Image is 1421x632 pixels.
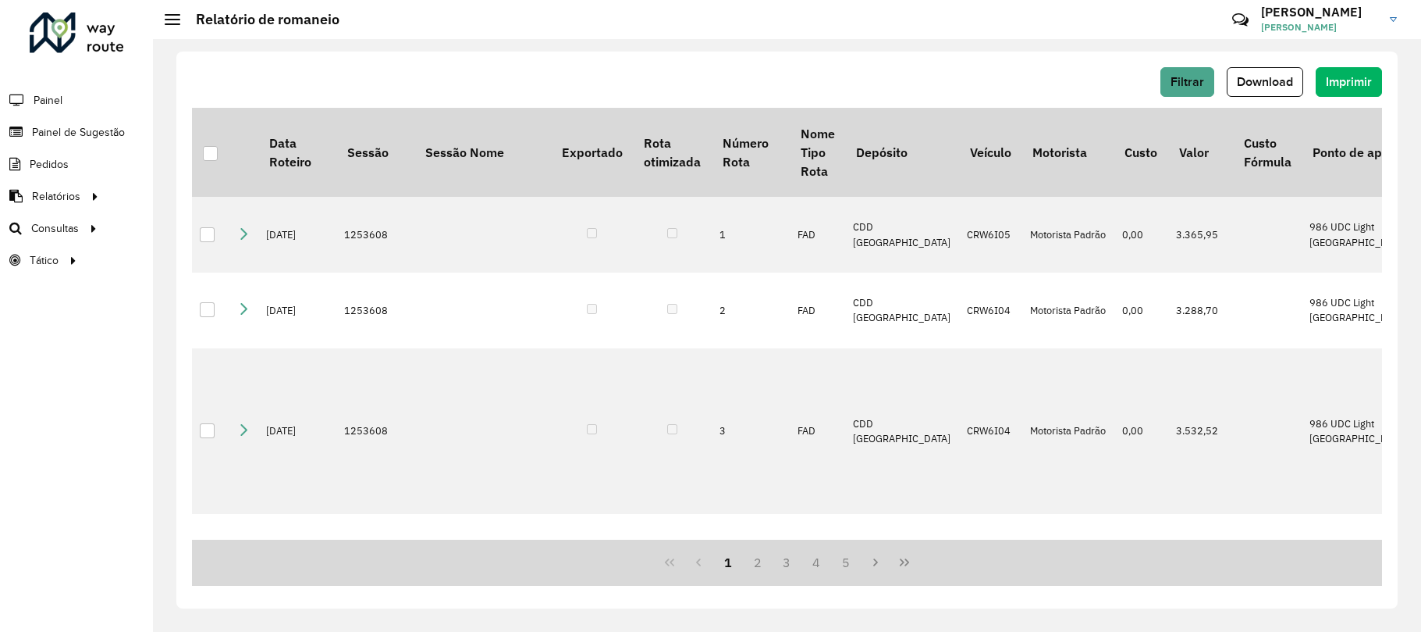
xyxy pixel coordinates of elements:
[1168,348,1233,514] td: 3.532,52
[258,273,336,348] td: [DATE]
[790,108,845,197] th: Nome Tipo Rota
[713,548,743,577] button: 1
[890,548,919,577] button: Last Page
[336,108,414,197] th: Sessão
[743,548,773,577] button: 2
[712,273,790,348] td: 2
[258,514,336,605] td: [DATE]
[801,548,831,577] button: 4
[1168,108,1233,197] th: Valor
[32,124,125,141] span: Painel de Sugestão
[1168,273,1233,348] td: 3.288,70
[336,273,414,348] td: 1253608
[773,548,802,577] button: 3
[31,220,79,237] span: Consultas
[633,108,711,197] th: Rota otimizada
[1227,67,1303,97] button: Download
[959,108,1021,197] th: Veículo
[258,197,336,273] td: [DATE]
[845,273,959,348] td: CDD [GEOGRAPHIC_DATA]
[1114,514,1168,605] td: 0,00
[959,514,1021,605] td: CSJ9E49
[1302,108,1416,197] th: Ponto de apoio
[336,514,414,605] td: 1253608
[258,348,336,514] td: [DATE]
[712,197,790,273] td: 1
[845,348,959,514] td: CDD [GEOGRAPHIC_DATA]
[790,348,845,514] td: FAD
[712,348,790,514] td: 3
[1168,197,1233,273] td: 3.365,95
[1224,3,1257,37] a: Contato Rápido
[1022,273,1114,348] td: Motorista Padrão
[1114,197,1168,273] td: 0,00
[845,108,959,197] th: Depósito
[336,348,414,514] td: 1253608
[712,108,790,197] th: Número Rota
[861,548,890,577] button: Next Page
[790,273,845,348] td: FAD
[1316,67,1382,97] button: Imprimir
[959,197,1021,273] td: CRW6I05
[1160,67,1214,97] button: Filtrar
[258,108,336,197] th: Data Roteiro
[1022,197,1114,273] td: Motorista Padrão
[712,514,790,605] td: 4
[1114,273,1168,348] td: 0,00
[1171,75,1204,88] span: Filtrar
[30,252,59,269] span: Tático
[1302,348,1416,514] td: 986 UDC Light [GEOGRAPHIC_DATA]
[180,11,339,28] h2: Relatório de romaneio
[1114,108,1168,197] th: Custo
[414,108,551,197] th: Sessão Nome
[1237,75,1293,88] span: Download
[845,514,959,605] td: CDD [GEOGRAPHIC_DATA]
[336,197,414,273] td: 1253608
[1326,75,1372,88] span: Imprimir
[1022,348,1114,514] td: Motorista Padrão
[831,548,861,577] button: 5
[32,188,80,205] span: Relatórios
[1022,514,1114,605] td: Motorista Padrão
[1168,514,1233,605] td: 28.896,82
[1261,5,1378,20] h3: [PERSON_NAME]
[959,348,1021,514] td: CRW6I04
[1022,108,1114,197] th: Motorista
[30,156,69,173] span: Pedidos
[1261,20,1378,34] span: [PERSON_NAME]
[34,92,62,109] span: Painel
[1114,348,1168,514] td: 0,00
[1302,273,1416,348] td: 986 UDC Light [GEOGRAPHIC_DATA]
[551,108,633,197] th: Exportado
[959,273,1021,348] td: CRW6I04
[790,514,845,605] td: Normal
[1233,108,1302,197] th: Custo Fórmula
[845,197,959,273] td: CDD [GEOGRAPHIC_DATA]
[1302,197,1416,273] td: 986 UDC Light [GEOGRAPHIC_DATA]
[790,197,845,273] td: FAD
